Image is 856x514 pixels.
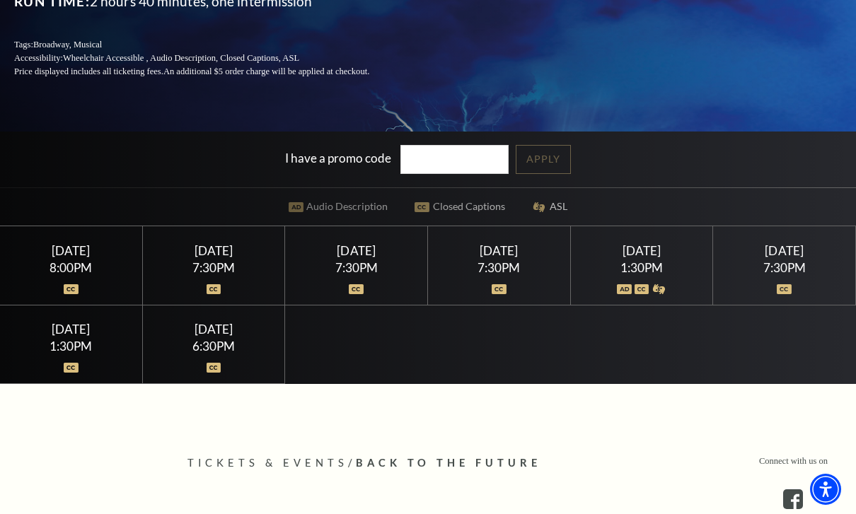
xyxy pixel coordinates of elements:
[587,262,695,274] div: 1:30PM
[810,474,841,505] div: Accessibility Menu
[17,262,125,274] div: 8:00PM
[159,243,267,258] div: [DATE]
[163,66,369,76] span: An additional $5 order charge will be applied at checkout.
[159,340,267,352] div: 6:30PM
[187,457,348,469] span: Tickets & Events
[759,455,828,468] p: Connect with us on
[14,65,403,78] p: Price displayed includes all ticketing fees.
[356,457,541,469] span: Back to the Future
[783,489,803,509] a: facebook - open in a new tab
[730,243,838,258] div: [DATE]
[159,322,267,337] div: [DATE]
[17,243,125,258] div: [DATE]
[187,455,669,472] p: /
[445,243,553,258] div: [DATE]
[285,151,391,165] label: I have a promo code
[17,322,125,337] div: [DATE]
[302,243,410,258] div: [DATE]
[730,262,838,274] div: 7:30PM
[14,38,403,52] p: Tags:
[445,262,553,274] div: 7:30PM
[63,53,299,63] span: Wheelchair Accessible , Audio Description, Closed Captions, ASL
[159,262,267,274] div: 7:30PM
[587,243,695,258] div: [DATE]
[14,52,403,65] p: Accessibility:
[17,340,125,352] div: 1:30PM
[33,40,102,49] span: Broadway, Musical
[302,262,410,274] div: 7:30PM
